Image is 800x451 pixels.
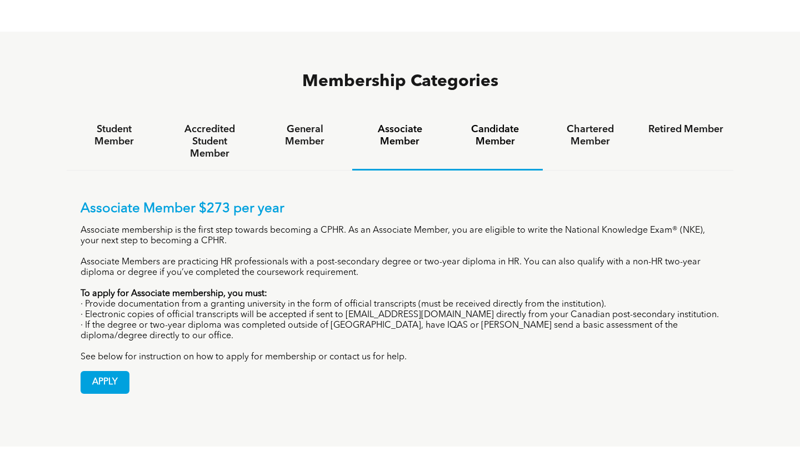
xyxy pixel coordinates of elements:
strong: To apply for Associate membership, you must: [81,289,267,298]
h4: Accredited Student Member [172,123,247,160]
p: Associate Member $273 per year [81,201,719,217]
p: · Electronic copies of official transcripts will be accepted if sent to [EMAIL_ADDRESS][DOMAIN_NA... [81,310,719,320]
p: Associate Members are practicing HR professionals with a post-secondary degree or two-year diplom... [81,257,719,278]
h4: Student Member [77,123,152,148]
p: See below for instruction on how to apply for membership or contact us for help. [81,352,719,363]
p: Associate membership is the first step towards becoming a CPHR. As an Associate Member, you are e... [81,225,719,247]
p: · Provide documentation from a granting university in the form of official transcripts (must be r... [81,299,719,310]
h4: Chartered Member [553,123,628,148]
h4: Associate Member [362,123,437,148]
h4: Candidate Member [458,123,533,148]
h4: General Member [267,123,342,148]
h4: Retired Member [648,123,723,136]
p: · If the degree or two-year diploma was completed outside of [GEOGRAPHIC_DATA], have IQAS or [PER... [81,320,719,342]
span: Membership Categories [302,73,498,90]
span: APPLY [81,372,129,393]
a: APPLY [81,371,129,394]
